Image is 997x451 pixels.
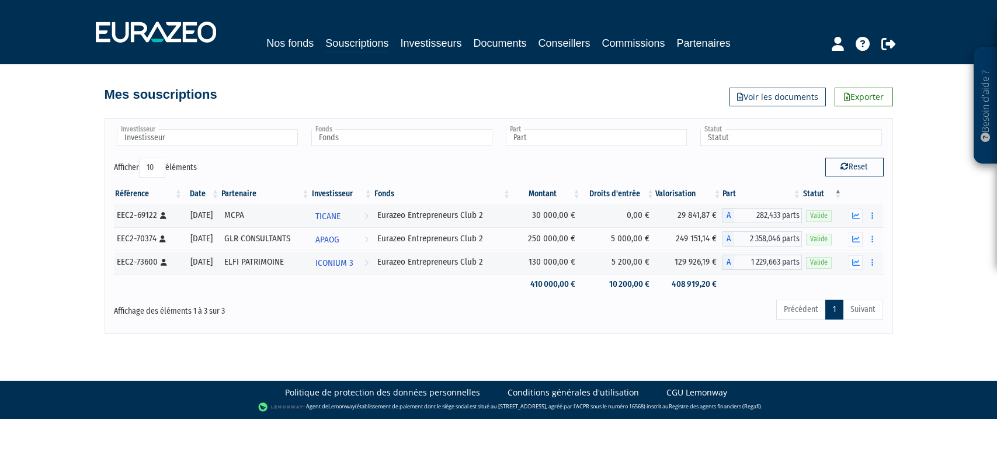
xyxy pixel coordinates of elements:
a: Souscriptions [325,35,388,53]
th: Partenaire: activer pour trier la colonne par ordre croissant [220,184,311,204]
a: ICONIUM 3 [311,251,373,274]
span: Valide [806,234,832,245]
a: Conseillers [539,35,590,51]
th: Droits d'entrée: activer pour trier la colonne par ordre croissant [581,184,655,204]
button: Reset [825,158,884,176]
i: Voir l'investisseur [364,206,369,227]
div: Eurazeo Entrepreneurs Club 2 [377,233,508,245]
td: 129 926,19 € [655,251,722,274]
div: [DATE] [187,209,216,221]
a: Lemonway [328,403,355,410]
span: A [722,255,734,270]
td: 250 000,00 € [512,227,581,251]
td: 410 000,00 € [512,274,581,294]
div: EEC2-73600 [117,256,179,268]
div: A - Eurazeo Entrepreneurs Club 2 [722,231,802,247]
label: Afficher éléments [114,158,197,178]
a: Commissions [602,35,665,51]
span: ICONIUM 3 [315,252,353,274]
a: Documents [473,35,526,51]
a: 1 [825,300,843,320]
span: Valide [806,210,832,221]
div: A - Eurazeo Entrepreneurs Club 2 [722,208,802,223]
a: TICANE [311,204,373,227]
div: EEC2-70374 [117,233,179,245]
a: Exporter [835,88,893,106]
th: Investisseur: activer pour trier la colonne par ordre croissant [311,184,373,204]
td: 29 841,87 € [655,204,722,227]
div: A - Eurazeo Entrepreneurs Club 2 [722,255,802,270]
div: Affichage des éléments 1 à 3 sur 3 [114,299,425,317]
i: [Français] Personne physique [159,235,166,242]
td: 5 000,00 € [581,227,655,251]
a: Investisseurs [400,35,461,51]
td: 10 200,00 € [581,274,655,294]
td: 30 000,00 € [512,204,581,227]
th: Valorisation: activer pour trier la colonne par ordre croissant [655,184,722,204]
th: Fonds: activer pour trier la colonne par ordre croissant [373,184,512,204]
a: Politique de protection des données personnelles [285,387,480,398]
td: ELFI PATRIMOINE [220,251,311,274]
img: 1732889491-logotype_eurazeo_blanc_rvb.png [96,22,216,43]
div: EEC2-69122 [117,209,179,221]
th: Montant: activer pour trier la colonne par ordre croissant [512,184,581,204]
a: Partenaires [677,35,731,51]
i: Voir l'investisseur [364,229,369,251]
span: 2 358,046 parts [734,231,802,247]
select: Afficheréléments [139,158,165,178]
th: Part: activer pour trier la colonne par ordre croissant [722,184,802,204]
a: Nos fonds [266,35,314,51]
td: 0,00 € [581,204,655,227]
th: Statut : activer pour trier la colonne par ordre d&eacute;croissant [802,184,843,204]
div: Eurazeo Entrepreneurs Club 2 [377,209,508,221]
a: Registre des agents financiers (Regafi) [669,403,761,410]
td: 249 151,14 € [655,227,722,251]
span: APAOG [315,229,339,251]
a: CGU Lemonway [666,387,727,398]
i: Voir l'investisseur [364,252,369,274]
th: Date: activer pour trier la colonne par ordre croissant [183,184,220,204]
span: TICANE [315,206,341,227]
div: [DATE] [187,256,216,268]
td: 5 200,00 € [581,251,655,274]
h4: Mes souscriptions [105,88,217,102]
span: A [722,231,734,247]
td: GLR CONSULTANTS [220,227,311,251]
a: Voir les documents [729,88,826,106]
td: MCPA [220,204,311,227]
th: Référence : activer pour trier la colonne par ordre croissant [114,184,183,204]
a: Conditions générales d'utilisation [508,387,639,398]
span: 1 229,663 parts [734,255,802,270]
div: [DATE] [187,233,216,245]
i: [Français] Personne physique [160,212,166,219]
span: A [722,208,734,223]
span: Valide [806,257,832,268]
td: 408 919,20 € [655,274,722,294]
span: 282,433 parts [734,208,802,223]
p: Besoin d'aide ? [979,53,992,158]
a: APAOG [311,227,373,251]
div: Eurazeo Entrepreneurs Club 2 [377,256,508,268]
i: [Français] Personne physique [161,259,167,266]
div: - Agent de (établissement de paiement dont le siège social est situé au [STREET_ADDRESS], agréé p... [12,401,985,413]
td: 130 000,00 € [512,251,581,274]
img: logo-lemonway.png [258,401,303,413]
